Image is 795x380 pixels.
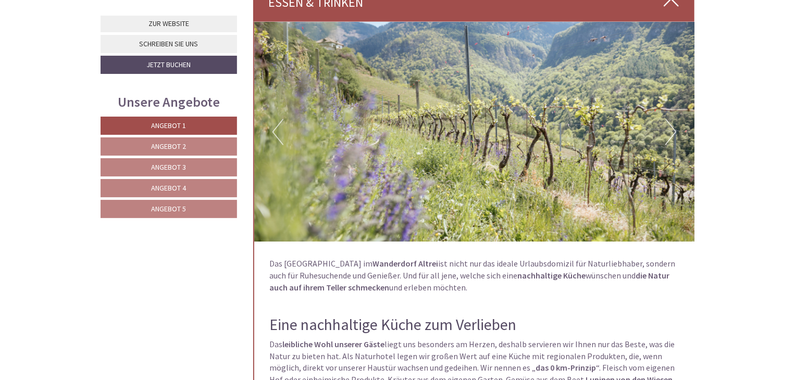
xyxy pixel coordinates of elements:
button: Previous [272,119,283,145]
h2: Eine nachhaltige Küche zum Verlieben [270,316,679,334]
button: Senden [353,274,409,293]
span: Angebot 1 [152,121,187,130]
a: Zur Website [101,16,237,32]
small: 11:44 [16,50,160,58]
div: Naturhotel Waldheim [16,30,160,39]
div: Guten Tag, wie können wir Ihnen helfen? [8,28,166,60]
a: Jetzt buchen [101,56,237,74]
p: Das [GEOGRAPHIC_DATA] im ist nicht nur das ideale Urlaubsdomizil für Naturliebhaber, sondern auch... [270,258,679,306]
button: Next [665,119,676,145]
strong: leibliche Wohl unserer Gäste [283,339,385,350]
a: Schreiben Sie uns [101,35,237,53]
span: Angebot 5 [152,204,187,213]
span: Angebot 2 [152,142,187,151]
strong: nachhaltige Küche [518,271,586,281]
div: [DATE] [186,8,223,26]
span: Angebot 3 [152,162,187,172]
strong: Wanderdorf Altrei [373,259,439,269]
span: Angebot 4 [152,183,187,193]
strong: das 0 km-Prinzip [536,363,597,373]
div: Unsere Angebote [101,92,237,111]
